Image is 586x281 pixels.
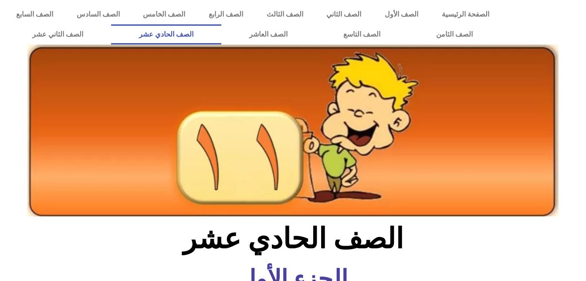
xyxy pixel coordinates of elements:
a: الصف السابع [4,4,65,24]
a: الصف الثامن [408,24,501,44]
a: الصف الخامس [131,4,197,24]
a: الصف الثالث [255,4,315,24]
a: الصف الرابع [197,4,255,24]
a: الصف الحادي عشر [111,24,221,44]
a: الصف السادس [65,4,132,24]
a: الصف الأول [373,4,430,24]
a: الصف التاسع [315,24,408,44]
a: الصفحة الرئيسية [430,4,501,24]
a: الصف الثاني [315,4,373,24]
h2: الصف الحادي عشر [149,222,437,256]
a: الصف الثاني عشر [4,24,111,44]
a: الصف العاشر [221,24,315,44]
